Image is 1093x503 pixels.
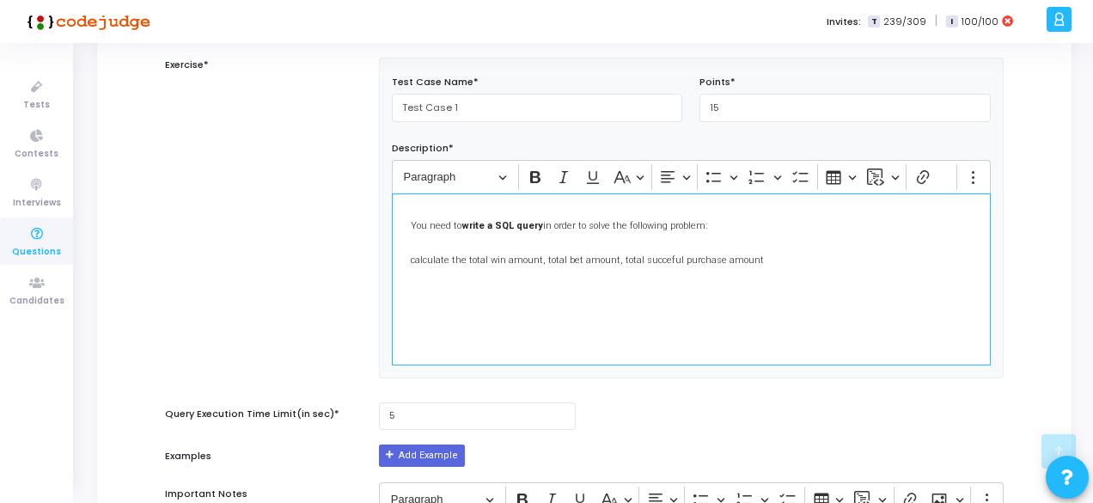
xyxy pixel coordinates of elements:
button: Add Example [379,445,465,467]
span: Tests [23,98,50,113]
strong: write a SQL query [461,220,543,231]
span: You need to [411,220,461,231]
span: 239/309 [883,15,926,29]
button: Paragraph [396,164,515,191]
span: I [946,15,957,28]
span: in order to solve the following problem: [543,220,707,231]
label: Query Execution Time Limit(in sec)* [165,407,339,421]
span: calculate the total win amount, total bet amount, total succeful purchase amount [411,255,764,266]
span: Questions [12,245,61,260]
label: Points* [699,75,736,89]
label: Important Notes [165,487,247,501]
label: Examples [165,449,211,463]
label: Exercise* [165,58,209,72]
span: Contests [15,147,58,162]
span: T [868,15,879,28]
label: Test Case Name* [392,75,479,89]
img: logo [21,4,150,39]
label: Description* [392,141,454,156]
span: Candidates [9,294,64,309]
span: Interviews [13,196,61,211]
span: Paragraph [404,167,493,187]
div: Editor toolbar [392,160,991,193]
span: 100/100 [962,15,998,29]
span: | [935,12,937,30]
div: Editor editing area: main [392,193,991,365]
label: Invites: [827,15,861,29]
